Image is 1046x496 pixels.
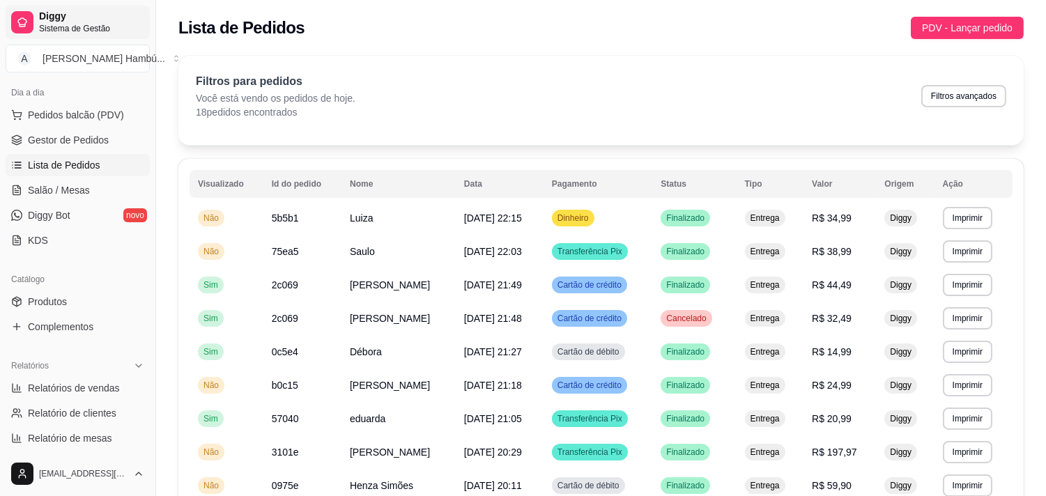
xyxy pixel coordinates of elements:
[43,52,165,65] div: [PERSON_NAME] Hambú ...
[178,17,305,39] h2: Lista de Pedidos
[190,170,263,198] th: Visualizado
[196,91,355,105] p: Você está vendo os pedidos de hoje.
[812,413,852,424] span: R$ 20,99
[812,246,852,257] span: R$ 38,99
[555,480,622,491] span: Cartão de débito
[6,427,150,449] a: Relatório de mesas
[887,480,914,491] span: Diggy
[812,447,857,458] span: R$ 197,97
[464,346,522,357] span: [DATE] 21:27
[6,229,150,251] a: KDS
[28,108,124,122] span: Pedidos balcão (PDV)
[943,341,992,363] button: Imprimir
[350,212,373,224] span: Luiza
[6,290,150,313] a: Produtos
[555,413,625,424] span: Transferência Pix
[28,133,109,147] span: Gestor de Pedidos
[748,380,783,391] span: Entrega
[663,346,707,357] span: Finalizado
[663,313,709,324] span: Cancelado
[652,170,736,198] th: Status
[887,346,914,357] span: Diggy
[28,320,93,334] span: Complementos
[663,447,707,458] span: Finalizado
[555,447,625,458] span: Transferência Pix
[887,447,914,458] span: Diggy
[28,406,116,420] span: Relatório de clientes
[464,313,522,324] span: [DATE] 21:48
[6,45,150,72] button: Select a team
[272,413,299,424] span: 57040
[28,208,70,222] span: Diggy Bot
[6,104,150,126] button: Pedidos balcão (PDV)
[272,246,299,257] span: 75ea5
[6,402,150,424] a: Relatório de clientes
[812,346,852,357] span: R$ 14,99
[748,480,783,491] span: Entrega
[943,274,992,296] button: Imprimir
[39,10,144,23] span: Diggy
[464,246,522,257] span: [DATE] 22:03
[350,380,430,391] span: [PERSON_NAME]
[748,313,783,324] span: Entrega
[350,480,413,491] span: Henza Simões
[350,413,385,424] span: eduarda
[350,246,375,257] span: Saulo
[350,346,382,357] span: Débora
[350,313,430,324] span: [PERSON_NAME]
[737,170,804,198] th: Tipo
[6,204,150,226] a: Diggy Botnovo
[17,52,31,65] span: A
[39,468,128,479] span: [EMAIL_ADDRESS][DOMAIN_NAME]
[464,212,522,224] span: [DATE] 22:15
[943,207,992,229] button: Imprimir
[943,441,992,463] button: Imprimir
[748,346,783,357] span: Entrega
[28,431,112,445] span: Relatório de mesas
[663,380,707,391] span: Finalizado
[272,346,298,357] span: 0c5e4
[201,413,221,424] span: Sim
[887,413,914,424] span: Diggy
[272,279,298,290] span: 2c069
[263,170,341,198] th: Id do pedido
[887,246,914,257] span: Diggy
[272,380,298,391] span: b0c15
[464,413,522,424] span: [DATE] 21:05
[887,313,914,324] span: Diggy
[748,279,783,290] span: Entrega
[201,212,222,224] span: Não
[812,380,852,391] span: R$ 24,99
[28,233,48,247] span: KDS
[6,82,150,104] div: Dia a dia
[201,380,222,391] span: Não
[663,212,707,224] span: Finalizado
[943,307,992,330] button: Imprimir
[663,413,707,424] span: Finalizado
[555,313,624,324] span: Cartão de crédito
[28,295,67,309] span: Produtos
[201,279,221,290] span: Sim
[555,279,624,290] span: Cartão de crédito
[28,381,120,395] span: Relatórios de vendas
[201,313,221,324] span: Sim
[196,73,355,90] p: Filtros para pedidos
[812,480,852,491] span: R$ 59,90
[812,279,852,290] span: R$ 44,49
[350,279,430,290] span: [PERSON_NAME]
[803,170,876,198] th: Valor
[464,447,522,458] span: [DATE] 20:29
[663,246,707,257] span: Finalizado
[555,380,624,391] span: Cartão de crédito
[456,170,544,198] th: Data
[6,377,150,399] a: Relatórios de vendas
[272,480,299,491] span: 0975e
[887,279,914,290] span: Diggy
[943,374,992,396] button: Imprimir
[663,480,707,491] span: Finalizado
[748,447,783,458] span: Entrega
[943,240,992,263] button: Imprimir
[812,313,852,324] span: R$ 32,49
[887,380,914,391] span: Diggy
[39,23,144,34] span: Sistema de Gestão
